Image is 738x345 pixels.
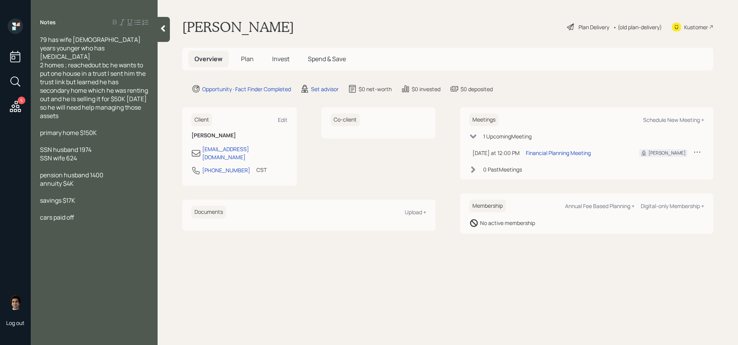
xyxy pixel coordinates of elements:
[565,202,635,210] div: Annual Fee Based Planning +
[483,165,522,173] div: 0 Past Meeting s
[412,85,440,93] div: $0 invested
[308,55,346,63] span: Spend & Save
[194,55,223,63] span: Overview
[331,113,360,126] h6: Co-client
[272,55,289,63] span: Invest
[278,116,288,123] div: Edit
[18,97,25,104] div: 5
[202,85,291,93] div: Opportunity · Fact Finder Completed
[40,35,149,120] span: 79 has wife [DEMOGRAPHIC_DATA] years younger who has [MEDICAL_DATA] 2 homes ; reachedout bc he wa...
[40,18,56,26] label: Notes
[483,132,532,140] div: 1 Upcoming Meeting
[191,206,226,218] h6: Documents
[191,132,288,139] h6: [PERSON_NAME]
[241,55,254,63] span: Plan
[472,149,520,157] div: [DATE] at 12:00 PM
[191,113,212,126] h6: Client
[6,319,25,327] div: Log out
[359,85,392,93] div: $0 net-worth
[643,116,704,123] div: Schedule New Meeting +
[311,85,339,93] div: Set advisor
[40,171,103,188] span: pension husband 1400 annuity $4K
[460,85,493,93] div: $0 deposited
[480,219,535,227] div: No active membership
[469,113,499,126] h6: Meetings
[405,208,426,216] div: Upload +
[40,213,74,222] span: cars paid off
[256,166,267,174] div: CST
[613,23,662,31] div: • (old plan-delivery)
[578,23,609,31] div: Plan Delivery
[202,145,288,161] div: [EMAIL_ADDRESS][DOMAIN_NAME]
[641,202,704,210] div: Digital-only Membership +
[684,23,708,31] div: Kustomer
[202,166,250,174] div: [PHONE_NUMBER]
[8,295,23,310] img: harrison-schaefer-headshot-2.png
[648,150,686,157] div: [PERSON_NAME]
[526,149,591,157] div: Financial Planning Meeting
[40,196,75,205] span: savings $17K
[182,18,294,35] h1: [PERSON_NAME]
[40,128,97,137] span: primary home $150K
[469,200,506,212] h6: Membership
[40,145,91,162] span: SSN husband 1974 SSN wife 624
